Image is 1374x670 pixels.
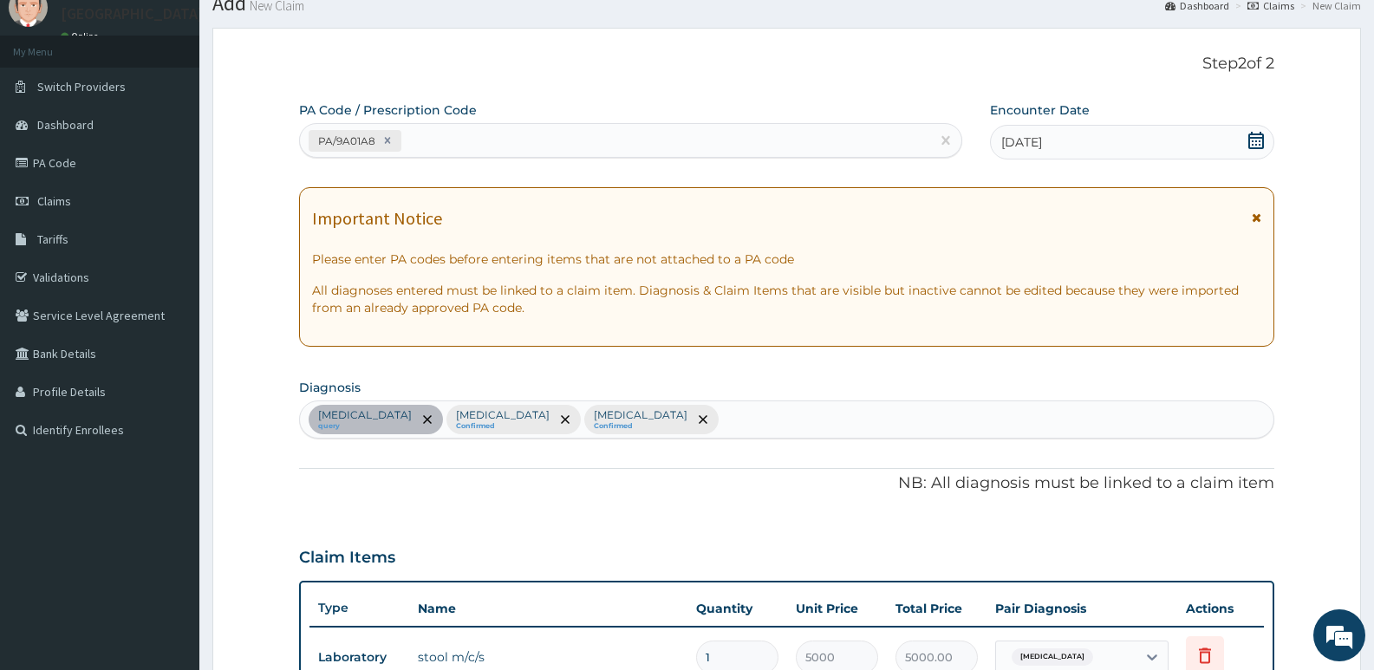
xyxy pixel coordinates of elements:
p: Please enter PA codes before entering items that are not attached to a PA code [312,250,1261,268]
p: All diagnoses entered must be linked to a claim item. Diagnosis & Claim Items that are visible bu... [312,282,1261,316]
label: Encounter Date [990,101,1090,119]
span: Tariffs [37,231,68,247]
span: [MEDICAL_DATA] [1012,648,1093,666]
th: Actions [1177,591,1264,626]
small: Confirmed [456,422,550,431]
span: Claims [37,193,71,209]
th: Pair Diagnosis [987,591,1177,626]
textarea: Type your message and hit 'Enter' [9,473,330,534]
small: query [318,422,412,431]
th: Total Price [887,591,987,626]
span: remove selection option [420,412,435,427]
h3: Claim Items [299,549,395,568]
a: Online [61,30,102,42]
span: Switch Providers [37,79,126,94]
p: [MEDICAL_DATA] [456,408,550,422]
p: [MEDICAL_DATA] [318,408,412,422]
span: remove selection option [695,412,711,427]
span: remove selection option [557,412,573,427]
th: Type [309,592,409,624]
th: Quantity [687,591,787,626]
h1: Important Notice [312,209,442,228]
p: NB: All diagnosis must be linked to a claim item [299,472,1274,495]
div: Minimize live chat window [284,9,326,50]
label: PA Code / Prescription Code [299,101,477,119]
span: Dashboard [37,117,94,133]
th: Unit Price [787,591,887,626]
p: [GEOGRAPHIC_DATA] [61,6,204,22]
small: Confirmed [594,422,687,431]
p: [MEDICAL_DATA] [594,408,687,422]
span: [DATE] [1001,133,1042,151]
p: Step 2 of 2 [299,55,1274,74]
label: Diagnosis [299,379,361,396]
span: We're online! [101,218,239,394]
img: d_794563401_company_1708531726252_794563401 [32,87,70,130]
th: Name [409,591,687,626]
div: Chat with us now [90,97,291,120]
div: PA/9A01A8 [313,131,378,151]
